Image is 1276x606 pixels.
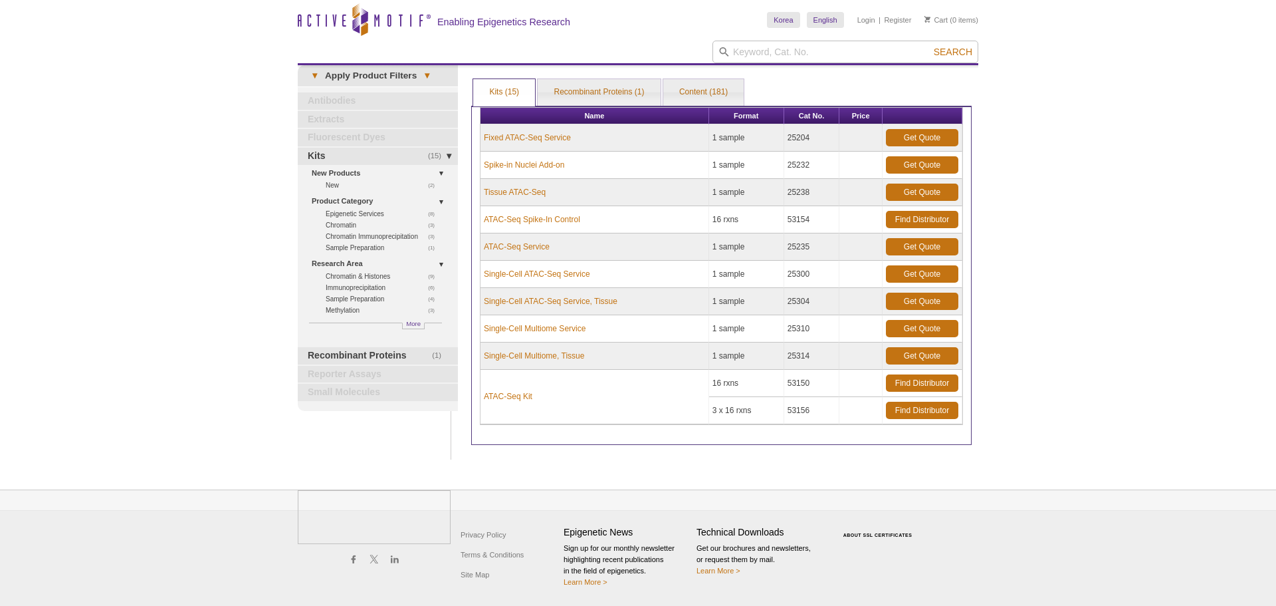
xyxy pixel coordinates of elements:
[884,15,911,25] a: Register
[709,108,784,124] th: Format
[484,350,584,362] a: Single-Cell Multiome, Tissue
[924,15,948,25] a: Cart
[879,12,881,28] li: |
[428,242,442,253] span: (1)
[298,490,451,544] img: Active Motif,
[857,15,875,25] a: Login
[326,242,442,253] a: (1)Sample Preparation
[709,179,784,206] td: 1 sample
[326,220,442,231] a: (3)Chromatin
[934,47,972,57] span: Search
[437,16,570,28] h2: Enabling Epigenetics Research
[298,347,458,365] a: (1)Recombinant Proteins
[428,271,442,282] span: (9)
[784,179,840,206] td: 25238
[484,295,617,307] a: Single-Cell ATAC-Seq Service, Tissue
[564,543,690,588] p: Sign up for our monthly newsletter highlighting recent publications in the field of epigenetics.
[484,241,550,253] a: ATAC-Seq Service
[406,318,421,329] span: More
[709,397,784,424] td: 3 x 16 rxns
[326,271,442,282] a: (9)Chromatin & Histones
[886,184,958,201] a: Get Quote
[428,293,442,305] span: (4)
[312,166,450,180] a: New Products
[709,233,784,261] td: 1 sample
[886,156,958,174] a: Get Quote
[709,315,784,343] td: 1 sample
[709,261,784,288] td: 1 sample
[298,366,458,383] a: Reporter Assays
[484,186,546,198] a: Tissue ATAC-Seq
[696,527,823,538] h4: Technical Downloads
[473,79,535,106] a: Kits (15)
[712,41,978,63] input: Keyword, Cat. No.
[326,180,442,191] a: (2)New
[564,527,690,538] h4: Epigenetic News
[484,268,590,280] a: Single-Cell ATAC-Seq Service
[807,12,844,28] a: English
[312,194,450,208] a: Product Category
[428,148,449,165] span: (15)
[484,159,564,171] a: Spike-in Nuclei Add-on
[564,578,607,586] a: Learn More >
[428,231,442,242] span: (3)
[298,384,458,401] a: Small Molecules
[843,533,912,537] a: ABOUT SSL CERTIFICATES
[417,70,437,82] span: ▾
[886,375,958,392] a: Find Distributor
[484,323,585,335] a: Single-Cell Multiome Service
[886,402,958,419] a: Find Distributor
[930,46,976,58] button: Search
[538,79,660,106] a: Recombinant Proteins (1)
[886,293,958,310] a: Get Quote
[784,315,840,343] td: 25310
[839,108,883,124] th: Price
[326,293,442,305] a: (4)Sample Preparation
[709,288,784,315] td: 1 sample
[326,305,442,316] a: (3)Methylation
[457,565,492,585] a: Site Map
[663,79,744,106] a: Content (181)
[312,257,450,271] a: Research Area
[886,211,958,228] a: Find Distributor
[784,261,840,288] td: 25300
[484,390,532,402] a: ATAC-Seq Kit
[886,238,958,255] a: Get Quote
[709,152,784,179] td: 1 sample
[829,514,929,543] table: Click to Verify - This site chose Symantec SSL for secure e-commerce and confidential communicati...
[767,12,799,28] a: Korea
[886,320,958,337] a: Get Quote
[402,323,425,329] a: More
[924,16,930,23] img: Your Cart
[784,108,840,124] th: Cat No.
[886,347,958,365] a: Get Quote
[784,152,840,179] td: 25232
[428,180,442,191] span: (2)
[432,347,449,365] span: (1)
[298,92,458,110] a: Antibodies
[304,70,325,82] span: ▾
[784,124,840,152] td: 25204
[784,397,840,424] td: 53156
[480,108,709,124] th: Name
[709,124,784,152] td: 1 sample
[428,220,442,231] span: (3)
[428,208,442,220] span: (8)
[924,12,978,28] li: (0 items)
[886,129,958,146] a: Get Quote
[428,282,442,293] span: (6)
[298,148,458,165] a: (15)Kits
[457,545,527,565] a: Terms & Conditions
[326,208,442,220] a: (8)Epigenetic Services
[298,65,458,86] a: ▾Apply Product Filters▾
[457,525,509,545] a: Privacy Policy
[298,129,458,146] a: Fluorescent Dyes
[784,370,840,397] td: 53150
[784,343,840,370] td: 25314
[428,305,442,316] span: (3)
[696,543,823,577] p: Get our brochures and newsletters, or request them by mail.
[326,231,442,242] a: (3)Chromatin Immunoprecipitation
[784,233,840,261] td: 25235
[484,214,580,226] a: ATAC-Seq Spike-In Control
[709,370,784,397] td: 16 rxns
